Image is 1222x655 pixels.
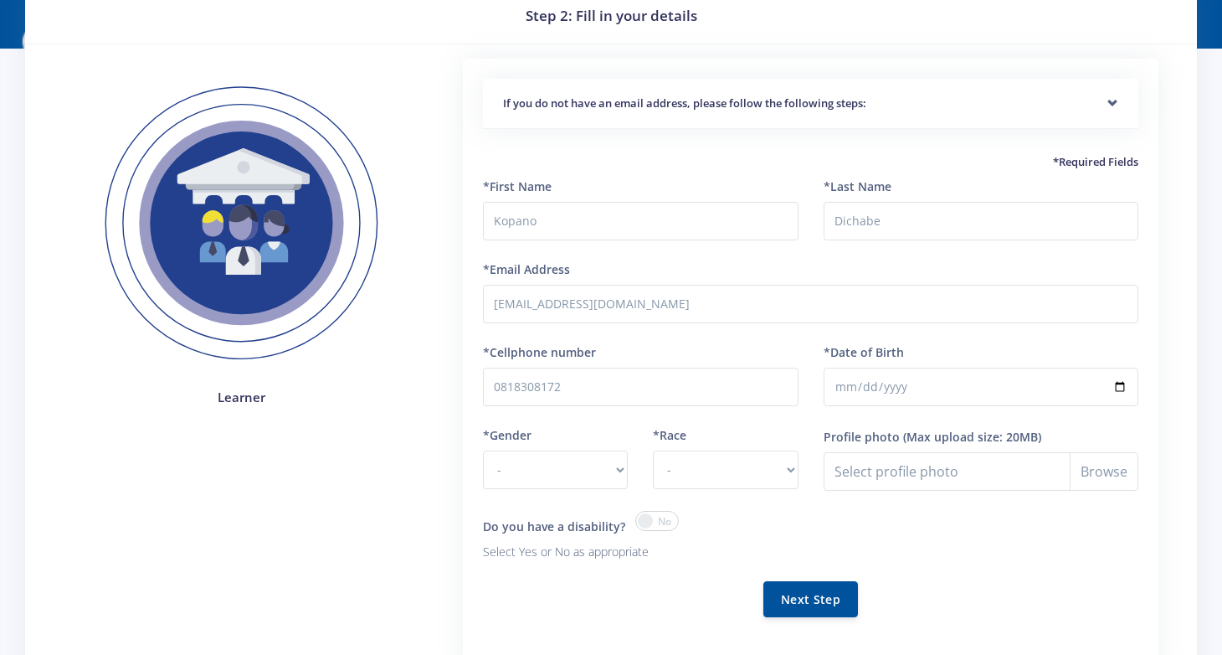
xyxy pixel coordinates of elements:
[483,542,798,562] p: Select Yes or No as appropriate
[503,95,1118,112] h5: If you do not have an email address, please follow the following steps:
[824,202,1138,240] input: Last Name
[763,581,858,617] button: Next Step
[483,202,798,240] input: First Name
[483,343,596,361] label: *Cellphone number
[483,260,570,278] label: *Email Address
[483,178,552,195] label: *First Name
[824,343,904,361] label: *Date of Birth
[653,426,686,444] label: *Race
[45,5,1177,27] h3: Step 2: Fill in your details
[483,426,531,444] label: *Gender
[483,518,625,535] label: Do you have a disability?
[483,285,1138,323] input: Email Address
[483,154,1138,171] h5: *Required Fields
[824,428,900,446] label: Profile photo
[903,428,1041,446] label: (Max upload size: 20MB)
[824,178,891,195] label: *Last Name
[483,368,798,406] input: Number with no spaces
[77,388,406,407] h4: Learner
[77,59,406,388] img: Learner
